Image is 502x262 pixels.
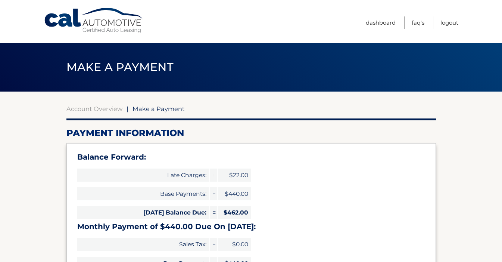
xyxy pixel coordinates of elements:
[77,169,209,182] span: Late Charges:
[66,105,122,112] a: Account Overview
[440,16,458,29] a: Logout
[218,206,251,219] span: $462.00
[77,206,209,219] span: [DATE] Balance Due:
[210,238,217,251] span: +
[210,169,217,182] span: +
[77,152,425,162] h3: Balance Forward:
[77,238,209,251] span: Sales Tax:
[412,16,424,29] a: FAQ's
[127,105,128,112] span: |
[210,187,217,200] span: +
[44,7,144,34] a: Cal Automotive
[77,187,209,200] span: Base Payments:
[218,187,251,200] span: $440.00
[218,238,251,251] span: $0.00
[66,60,174,74] span: Make a Payment
[77,222,425,231] h3: Monthly Payment of $440.00 Due On [DATE]:
[210,206,217,219] span: =
[66,127,436,139] h2: Payment Information
[132,105,185,112] span: Make a Payment
[366,16,396,29] a: Dashboard
[218,169,251,182] span: $22.00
